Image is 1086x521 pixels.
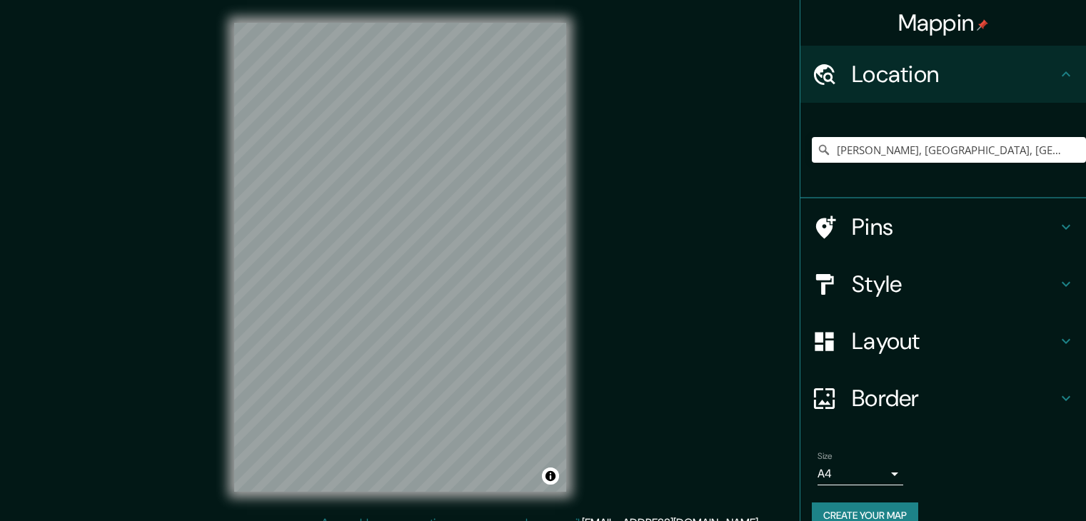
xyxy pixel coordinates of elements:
[977,19,988,31] img: pin-icon.png
[542,467,559,485] button: Toggle attribution
[234,23,566,492] canvas: Map
[898,9,989,37] h4: Mappin
[852,327,1057,355] h4: Layout
[852,60,1057,88] h4: Location
[800,256,1086,313] div: Style
[812,137,1086,163] input: Pick your city or area
[800,46,1086,103] div: Location
[818,450,833,462] label: Size
[800,313,1086,370] div: Layout
[852,270,1057,298] h4: Style
[852,384,1057,413] h4: Border
[800,370,1086,427] div: Border
[818,462,903,485] div: A4
[852,213,1057,241] h4: Pins
[800,198,1086,256] div: Pins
